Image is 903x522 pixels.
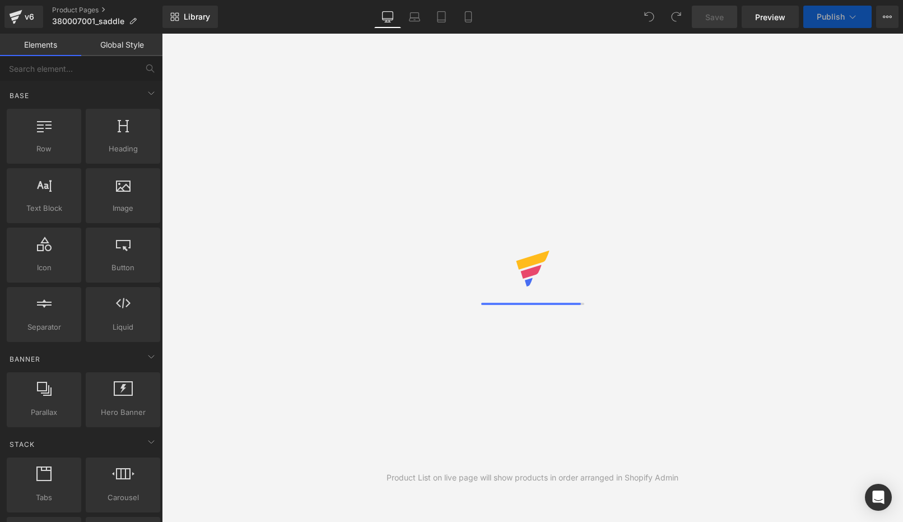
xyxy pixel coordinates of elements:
a: New Library [162,6,218,28]
span: Image [89,202,157,214]
span: Text Block [10,202,78,214]
button: More [876,6,899,28]
a: Tablet [428,6,455,28]
span: Preview [755,11,785,23]
button: Undo [638,6,660,28]
a: Product Pages [52,6,162,15]
span: Stack [8,439,36,450]
span: 380007001_saddle [52,17,124,26]
span: Icon [10,262,78,274]
span: Tabs [10,492,78,503]
a: v6 [4,6,43,28]
span: Publish [817,12,845,21]
span: Library [184,12,210,22]
button: Publish [803,6,872,28]
div: Product List on live page will show products in order arranged in Shopify Admin [387,472,678,484]
span: Row [10,143,78,155]
span: Parallax [10,406,78,418]
span: Button [89,262,157,274]
div: v6 [22,10,36,24]
span: Banner [8,354,41,364]
span: Separator [10,321,78,333]
span: Liquid [89,321,157,333]
span: Carousel [89,492,157,503]
div: Open Intercom Messenger [865,484,892,511]
a: Preview [742,6,799,28]
a: Desktop [374,6,401,28]
span: Hero Banner [89,406,157,418]
span: Base [8,90,30,101]
a: Global Style [81,34,162,56]
a: Laptop [401,6,428,28]
span: Heading [89,143,157,155]
a: Mobile [455,6,482,28]
button: Redo [665,6,687,28]
span: Save [705,11,724,23]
